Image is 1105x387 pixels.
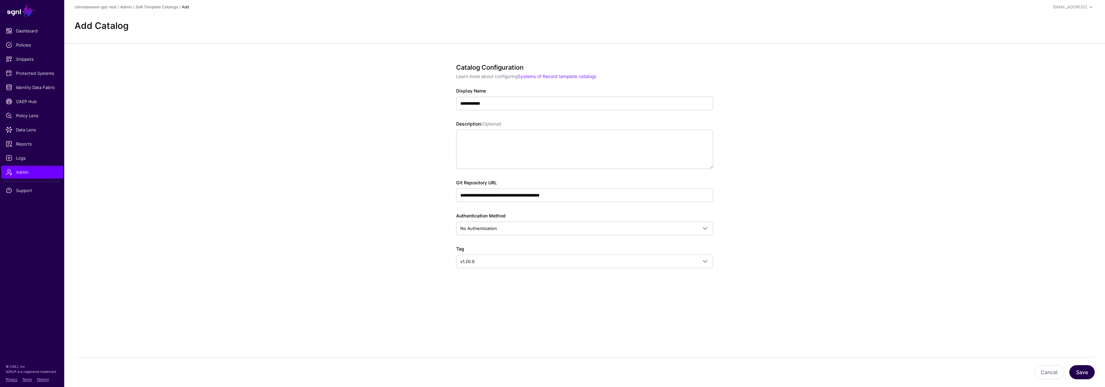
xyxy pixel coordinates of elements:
label: Git Repository URL [456,179,497,186]
label: Authentication Method [456,212,506,219]
span: v1.20.0 [460,259,474,264]
strong: Add [182,4,189,9]
a: Policy Lens [1,109,63,122]
label: Description [456,120,501,127]
a: Admin [120,4,132,9]
a: CAEP Hub [1,95,63,108]
button: Save [1069,365,1095,379]
span: Policy Lens [6,112,58,119]
p: SGNL® is a registered trademark [6,369,58,374]
a: Policies [1,39,63,51]
div: [EMAIL_ADDRESS] [1053,4,1087,10]
p: Learn more about configuring [456,73,713,80]
a: Dashboard [1,24,63,37]
span: Identity Data Fabric [6,84,58,91]
span: Reports [6,141,58,147]
div: / [178,4,182,10]
a: Privacy [6,377,17,381]
span: Support [6,187,58,194]
a: SGNL [4,4,60,18]
a: Logs [1,152,63,164]
a: Identity Data Fabric [1,81,63,94]
a: Systems of Record template catalogs [518,74,596,79]
a: chiranjeewee-gsz-test [75,4,116,9]
span: No Authentication [460,226,497,231]
span: Protected Systems [6,70,58,76]
span: CAEP Hub [6,98,58,105]
span: Data Lens [6,127,58,133]
a: Snippets [1,53,63,66]
a: Terms [22,377,32,381]
span: Admin [6,169,58,175]
label: Display Name [456,87,486,94]
span: Snippets [6,56,58,62]
label: Tag [456,245,464,252]
button: Cancel [1034,365,1064,379]
a: SoR Template Catalogs [136,4,178,9]
span: Policies [6,42,58,48]
h2: Add Catalog [75,21,1095,31]
span: (Optional) [481,121,501,127]
p: © [URL], Inc [6,364,58,369]
a: Reports [1,137,63,150]
div: / [132,4,136,10]
div: / [116,4,120,10]
a: Protected Systems [1,67,63,80]
a: Patents [37,377,49,381]
span: Dashboard [6,28,58,34]
span: Logs [6,155,58,161]
a: Data Lens [1,123,63,136]
h3: Catalog Configuration [456,64,713,71]
a: Admin [1,166,63,179]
